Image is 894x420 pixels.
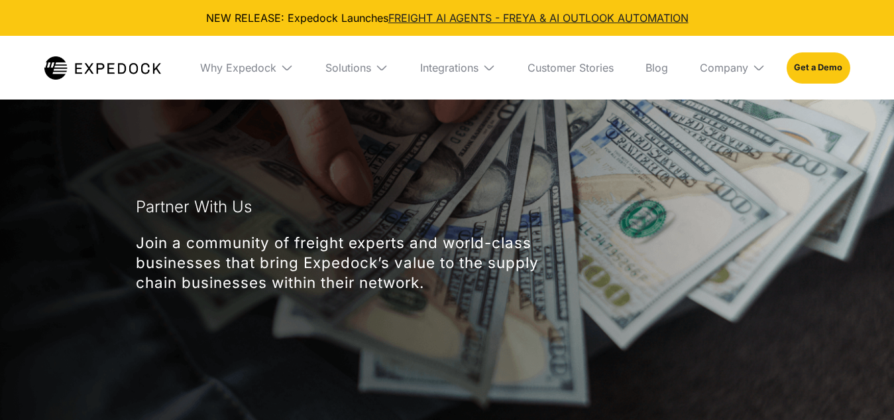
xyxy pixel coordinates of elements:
[517,36,624,100] a: Customer Stories
[315,36,399,100] div: Solutions
[325,61,371,74] div: Solutions
[787,52,850,83] a: Get a Demo
[700,61,748,74] div: Company
[410,36,506,100] div: Integrations
[190,36,304,100] div: Why Expedock
[420,61,478,74] div: Integrations
[200,61,276,74] div: Why Expedock
[388,11,689,25] a: FREIGHT AI AGENTS - FREYA & AI OUTLOOK AUTOMATION
[11,11,883,25] div: NEW RELEASE: Expedock Launches
[635,36,679,100] a: Blog
[136,233,584,293] p: Join a community of freight experts and world-class businesses that bring Expedock’s value to the...
[689,36,776,100] div: Company
[136,191,252,223] h1: Partner With Us
[828,356,894,420] iframe: Chat Widget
